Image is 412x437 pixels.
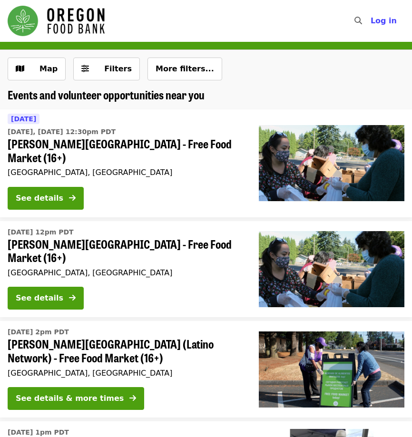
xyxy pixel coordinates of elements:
[11,115,36,123] span: [DATE]
[8,127,116,137] time: [DATE], [DATE] 12:30pm PDT
[16,193,63,204] div: See details
[39,64,58,73] span: Map
[259,231,404,307] img: Sitton Elementary - Free Food Market (16+) organized by Oregon Food Bank
[8,58,66,80] button: Show map view
[8,137,244,165] span: [PERSON_NAME][GEOGRAPHIC_DATA] - Free Food Market (16+)
[129,394,136,403] i: arrow-right icon
[156,64,214,73] span: More filters...
[104,64,132,73] span: Filters
[8,387,144,410] button: See details & more times
[16,64,24,73] i: map icon
[69,194,76,203] i: arrow-right icon
[8,187,84,210] button: See details
[8,369,244,378] div: [GEOGRAPHIC_DATA], [GEOGRAPHIC_DATA]
[354,16,362,25] i: search icon
[363,11,404,30] button: Log in
[8,86,205,103] span: Events and volunteer opportunities near you
[16,393,124,404] div: See details & more times
[8,268,244,277] div: [GEOGRAPHIC_DATA], [GEOGRAPHIC_DATA]
[8,327,69,337] time: [DATE] 2pm PDT
[69,293,76,302] i: arrow-right icon
[8,287,84,310] button: See details
[8,227,74,237] time: [DATE] 12pm PDT
[8,337,244,365] span: [PERSON_NAME][GEOGRAPHIC_DATA] (Latino Network) - Free Food Market (16+)
[73,58,140,80] button: Filters (0 selected)
[259,331,404,408] img: Rigler Elementary School (Latino Network) - Free Food Market (16+) organized by Oregon Food Bank
[8,168,244,177] div: [GEOGRAPHIC_DATA], [GEOGRAPHIC_DATA]
[147,58,222,80] button: More filters...
[368,10,375,32] input: Search
[8,6,105,36] img: Oregon Food Bank - Home
[259,125,404,201] img: Merlo Station - Free Food Market (16+) organized by Oregon Food Bank
[371,16,397,25] span: Log in
[16,292,63,304] div: See details
[8,237,244,265] span: [PERSON_NAME][GEOGRAPHIC_DATA] - Free Food Market (16+)
[81,64,89,73] i: sliders-h icon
